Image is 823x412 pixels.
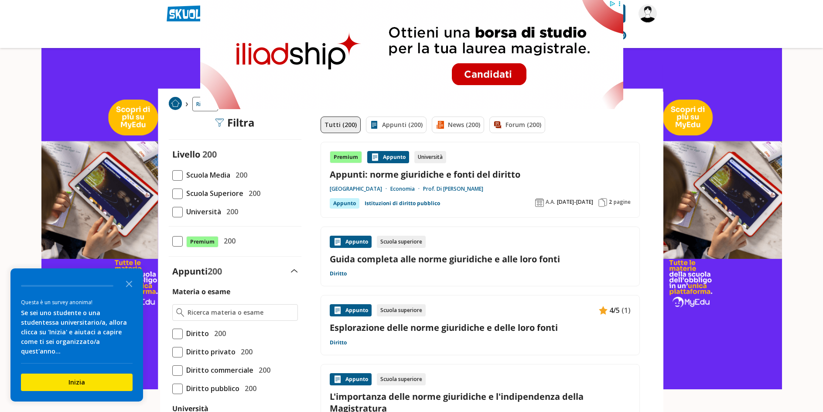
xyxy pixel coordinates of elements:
[215,118,224,127] img: Filtra filtri mobile
[223,206,238,217] span: 200
[609,305,620,316] span: 4/5
[377,373,426,385] div: Scuola superiore
[172,287,230,296] label: Materia o esame
[220,235,236,247] span: 200
[176,308,184,317] img: Ricerca materia o esame
[432,117,484,133] a: News (200)
[598,198,607,207] img: Pagine
[169,97,182,110] img: Home
[183,328,209,339] span: Diritto
[609,199,612,206] span: 2
[183,346,236,357] span: Diritto privato
[330,151,362,163] div: Premium
[370,120,379,129] img: Appunti filtro contenuto
[330,322,631,333] a: Esplorazione delle norme giuridiche e delle loro fonti
[183,364,253,376] span: Diritto commerciale
[215,117,255,129] div: Filtra
[390,185,423,192] a: Economia
[330,168,631,180] a: Appunti: norme giuridiche e fonti del diritto
[237,346,253,357] span: 200
[639,4,657,23] img: iannnn
[489,117,545,133] a: Forum (200)
[172,265,222,277] label: Appunti
[330,339,347,346] a: Diritto
[241,383,256,394] span: 200
[120,275,138,292] button: Close the survey
[330,185,390,192] a: [GEOGRAPHIC_DATA]
[557,199,593,206] span: [DATE]-[DATE]
[330,304,372,316] div: Appunto
[183,188,243,199] span: Scuola Superiore
[330,198,359,209] div: Appunto
[423,185,483,192] a: Prof. Di [PERSON_NAME]
[330,373,372,385] div: Appunto
[333,306,342,315] img: Appunti contenuto
[188,308,294,317] input: Ricerca materia o esame
[321,117,361,133] a: Tutti (200)
[599,306,608,315] img: Appunti contenuto
[614,199,631,206] span: pagine
[21,308,133,356] div: Se sei uno studente o una studentessa universitario/a, allora clicca su 'Inizia' e aiutaci a capi...
[377,236,426,248] div: Scuola superiore
[371,153,379,161] img: Appunti contenuto
[330,236,372,248] div: Appunto
[546,199,555,206] span: A.A.
[202,148,217,160] span: 200
[21,374,133,391] button: Inizia
[330,270,347,277] a: Diritto
[183,169,230,181] span: Scuola Media
[21,298,133,306] div: Questa è un survey anonima!
[365,198,440,209] a: Istituzioni di diritto pubblico
[172,148,200,160] label: Livello
[169,97,182,111] a: Home
[10,268,143,402] div: Survey
[330,253,631,265] a: Guida completa alle norme giuridiche e alle loro fonti
[367,151,409,163] div: Appunto
[183,206,221,217] span: Università
[333,375,342,384] img: Appunti contenuto
[186,236,219,247] span: Premium
[192,97,218,111] a: Ricerca
[208,265,222,277] span: 200
[291,269,298,273] img: Apri e chiudi sezione
[245,188,260,199] span: 200
[493,120,502,129] img: Forum filtro contenuto
[183,383,239,394] span: Diritto pubblico
[366,117,427,133] a: Appunti (200)
[333,237,342,246] img: Appunti contenuto
[255,364,270,376] span: 200
[232,169,247,181] span: 200
[436,120,444,129] img: News filtro contenuto
[622,305,631,316] span: (1)
[535,198,544,207] img: Anno accademico
[377,304,426,316] div: Scuola superiore
[414,151,446,163] div: Università
[211,328,226,339] span: 200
